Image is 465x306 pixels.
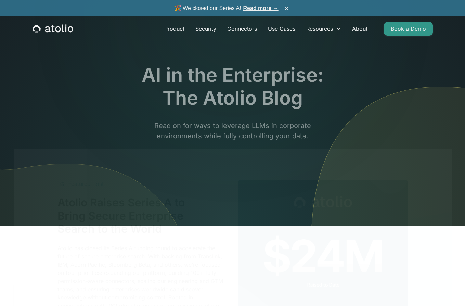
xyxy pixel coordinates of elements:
[347,22,373,36] a: About
[306,25,333,33] div: Resources
[243,5,279,11] a: Read more →
[262,22,301,36] a: Use Cases
[159,22,190,36] a: Product
[57,196,227,235] h3: Atolio Raises Series A to Bring Secure Enterprise Search to the World
[175,4,279,12] span: 🎉 We closed our Series A!
[222,22,262,36] a: Connectors
[68,180,104,188] div: Featured Post
[283,4,291,12] button: ×
[384,22,433,36] a: Book a Demo
[301,22,347,36] div: Resources
[101,120,364,172] p: Read on for ways to leverage LLMs in corporate environments while fully controlling your data.
[33,24,73,33] a: home
[190,22,222,36] a: Security
[101,64,364,110] h1: AI in the Enterprise: The Atolio Blog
